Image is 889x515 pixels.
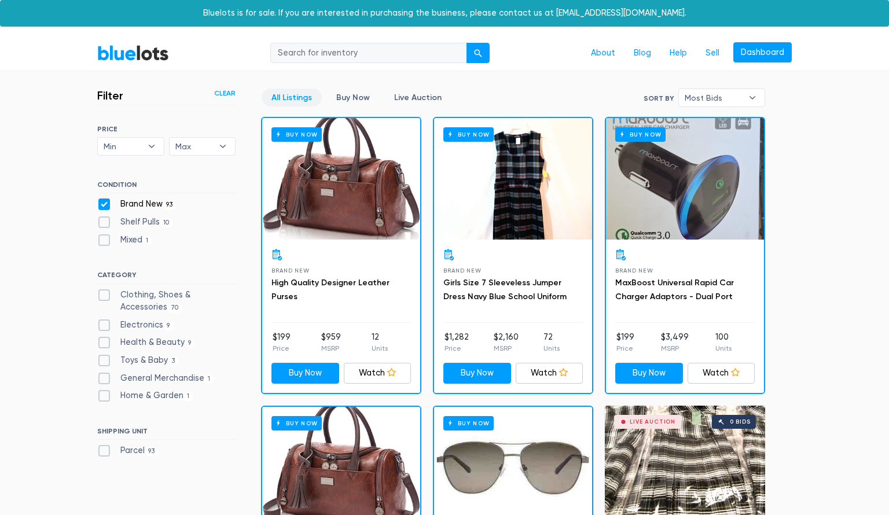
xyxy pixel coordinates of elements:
[97,89,123,102] h3: Filter
[434,118,592,240] a: Buy Now
[97,289,236,314] label: Clothing, Shoes & Accessories
[384,89,451,106] a: Live Auction
[443,363,511,384] a: Buy Now
[321,343,341,354] p: MSRP
[271,416,322,431] h6: Buy Now
[372,331,388,354] li: 12
[214,88,236,98] a: Clear
[273,343,291,354] p: Price
[624,42,660,64] a: Blog
[516,363,583,384] a: Watch
[271,127,322,142] h6: Buy Now
[271,267,309,274] span: Brand New
[660,42,696,64] a: Help
[616,331,634,354] li: $199
[97,216,173,229] label: Shelf Pulls
[582,42,624,64] a: About
[175,138,214,155] span: Max
[97,372,214,385] label: General Merchandise
[270,43,467,64] input: Search for inventory
[326,89,380,106] a: Buy Now
[543,331,560,354] li: 72
[696,42,729,64] a: Sell
[615,278,734,301] a: MaxBoost Universal Rapid Car Charger Adaptors - Dual Port
[97,319,174,332] label: Electronics
[145,447,159,457] span: 93
[443,267,481,274] span: Brand New
[444,331,469,354] li: $1,282
[104,138,142,155] span: Min
[494,331,519,354] li: $2,160
[606,118,764,240] a: Buy Now
[730,419,751,425] div: 0 bids
[273,331,291,354] li: $199
[97,354,179,367] label: Toys & Baby
[211,138,235,155] b: ▾
[204,374,214,384] span: 1
[160,218,173,227] span: 10
[97,234,152,247] label: Mixed
[740,89,765,106] b: ▾
[661,331,689,354] li: $3,499
[262,118,420,240] a: Buy Now
[688,363,755,384] a: Watch
[163,321,174,330] span: 9
[494,343,519,354] p: MSRP
[185,339,195,348] span: 9
[344,363,412,384] a: Watch
[97,45,169,61] a: BlueLots
[163,201,177,210] span: 93
[644,93,674,104] label: Sort By
[97,181,236,193] h6: CONDITION
[615,363,683,384] a: Buy Now
[97,271,236,284] h6: CATEGORY
[444,343,469,354] p: Price
[262,89,322,106] a: All Listings
[733,42,792,63] a: Dashboard
[321,331,341,354] li: $959
[443,278,567,301] a: Girls Size 7 Sleeveless Jumper Dress Navy Blue School Uniform
[661,343,689,354] p: MSRP
[443,127,494,142] h6: Buy Now
[543,343,560,354] p: Units
[97,336,195,349] label: Health & Beauty
[372,343,388,354] p: Units
[685,89,743,106] span: Most Bids
[97,427,236,440] h6: SHIPPING UNIT
[168,356,179,366] span: 3
[615,127,666,142] h6: Buy Now
[142,236,152,245] span: 1
[271,363,339,384] a: Buy Now
[630,419,675,425] div: Live Auction
[271,278,390,301] a: High Quality Designer Leather Purses
[715,331,732,354] li: 100
[443,416,494,431] h6: Buy Now
[139,138,164,155] b: ▾
[97,198,177,211] label: Brand New
[616,343,634,354] p: Price
[183,392,193,402] span: 1
[167,304,182,313] span: 70
[97,389,193,402] label: Home & Garden
[615,267,653,274] span: Brand New
[97,125,236,133] h6: PRICE
[715,343,732,354] p: Units
[97,444,159,457] label: Parcel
